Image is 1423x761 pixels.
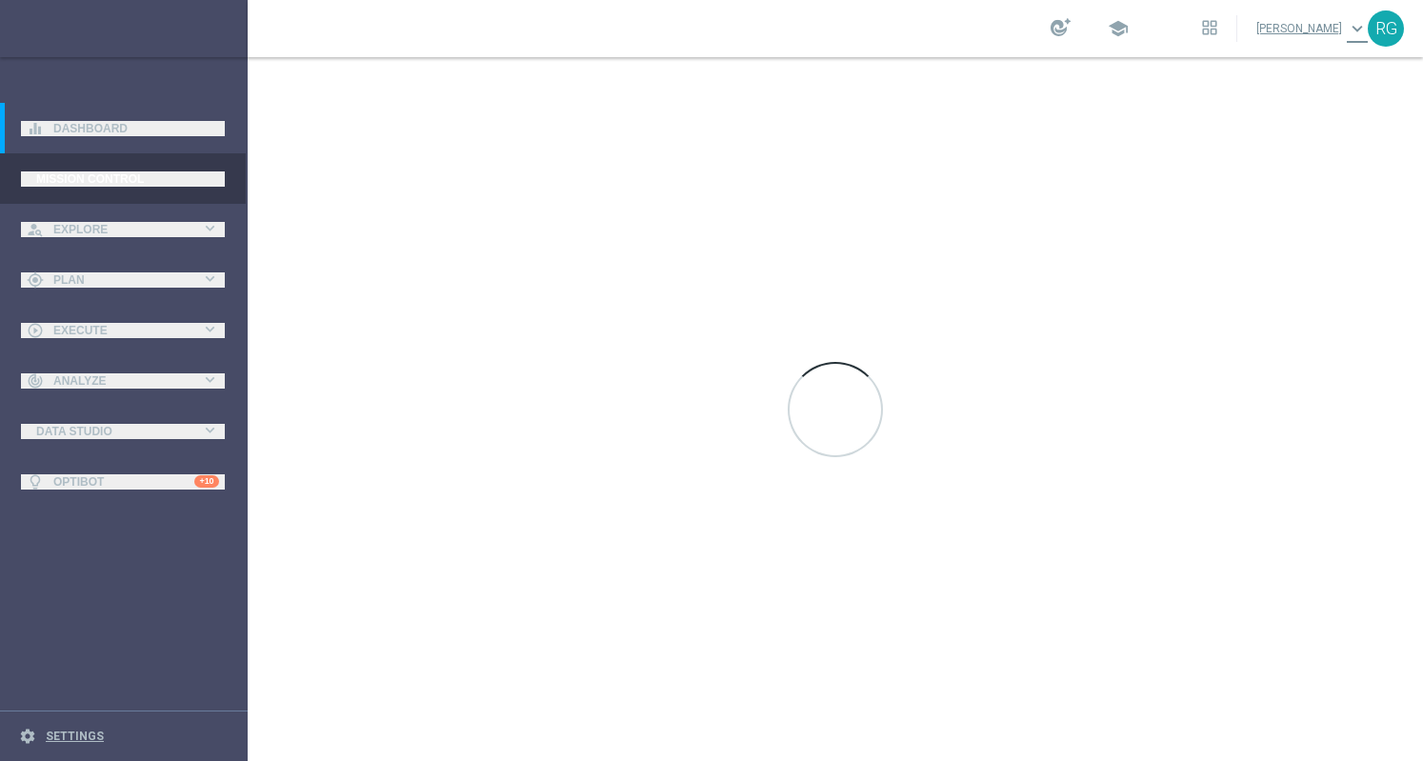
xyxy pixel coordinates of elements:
[21,323,225,338] button: play_circle_outline Execute keyboard_arrow_right
[21,424,225,439] button: Data Studio keyboard_arrow_right
[19,728,36,745] i: settings
[53,274,201,286] span: Plan
[194,475,219,488] div: +10
[21,171,225,187] button: Mission Control
[53,456,194,507] a: Optibot
[53,375,201,387] span: Analyze
[201,320,219,338] i: keyboard_arrow_right
[27,426,201,437] div: Data Studio
[1108,18,1129,39] span: school
[27,103,219,153] div: Dashboard
[1347,18,1368,39] span: keyboard_arrow_down
[27,271,201,289] div: Plan
[27,456,219,507] div: Optibot
[21,373,225,389] button: track_changes Analyze keyboard_arrow_right
[1256,18,1368,39] a: [PERSON_NAME]keyboard_arrow_down
[27,153,219,204] div: Mission Control
[27,473,44,491] i: lightbulb
[53,224,201,235] span: Explore
[53,325,201,336] span: Execute
[21,272,225,288] button: gps_fixed Plan keyboard_arrow_right
[21,121,225,136] button: equalizer Dashboard
[36,153,210,204] a: Mission Control
[21,474,225,490] button: lightbulb Optibot +10
[201,421,219,439] i: keyboard_arrow_right
[46,731,104,742] a: Settings
[27,372,44,390] i: track_changes
[201,270,219,288] i: keyboard_arrow_right
[27,221,44,238] i: person_search
[27,322,201,339] div: Execute
[27,120,44,137] i: equalizer
[36,426,191,437] span: Data Studio
[201,370,219,389] i: keyboard_arrow_right
[27,372,201,390] div: Analyze
[53,103,219,153] a: Dashboard
[27,271,44,289] i: gps_fixed
[27,322,44,339] i: play_circle_outline
[27,221,201,238] div: Explore
[21,222,225,237] button: person_search Explore keyboard_arrow_right
[201,219,219,237] i: keyboard_arrow_right
[1368,10,1404,47] div: RG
